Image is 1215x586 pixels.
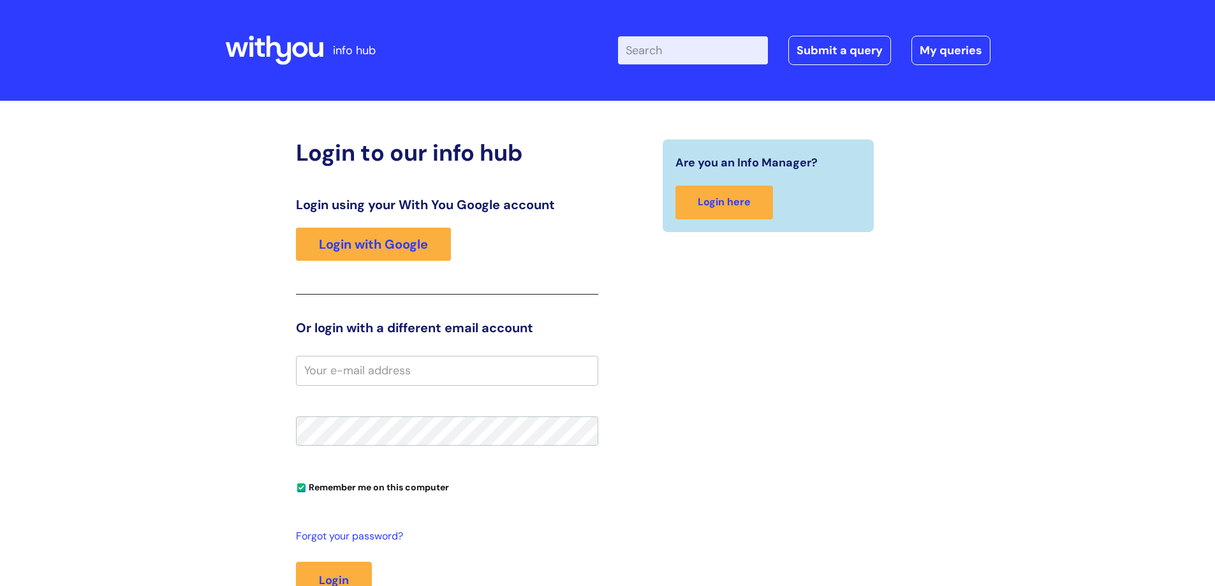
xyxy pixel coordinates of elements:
a: Forgot your password? [296,527,592,546]
a: Login with Google [296,228,451,261]
h2: Login to our info hub [296,139,598,166]
input: Search [618,36,768,64]
span: Are you an Info Manager? [675,152,818,173]
input: Your e-mail address [296,356,598,385]
p: info hub [333,40,376,61]
h3: Or login with a different email account [296,320,598,335]
input: Remember me on this computer [297,484,306,492]
a: Submit a query [788,36,891,65]
a: My queries [911,36,990,65]
a: Login here [675,186,773,219]
label: Remember me on this computer [296,479,449,493]
div: You can uncheck this option if you're logging in from a shared device [296,476,598,497]
h3: Login using your With You Google account [296,197,598,212]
